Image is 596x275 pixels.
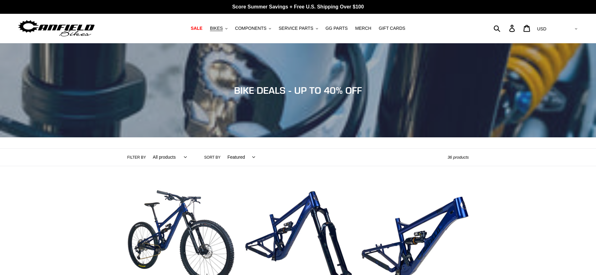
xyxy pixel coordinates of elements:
img: Canfield Bikes [17,19,96,38]
label: Filter by [127,155,146,160]
button: COMPONENTS [232,24,274,33]
a: GG PARTS [322,24,351,33]
input: Search [497,21,513,35]
span: COMPONENTS [235,26,266,31]
button: BIKES [207,24,231,33]
a: MERCH [352,24,374,33]
span: GIFT CARDS [379,26,405,31]
span: 36 products [447,155,469,160]
button: SERVICE PARTS [275,24,321,33]
span: BIKES [210,26,223,31]
span: MERCH [355,26,371,31]
a: GIFT CARDS [376,24,409,33]
label: Sort by [204,155,221,160]
span: SALE [191,26,202,31]
span: GG PARTS [326,26,348,31]
span: BIKE DEALS - UP TO 40% OFF [234,85,362,96]
a: SALE [188,24,206,33]
span: SERVICE PARTS [279,26,313,31]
